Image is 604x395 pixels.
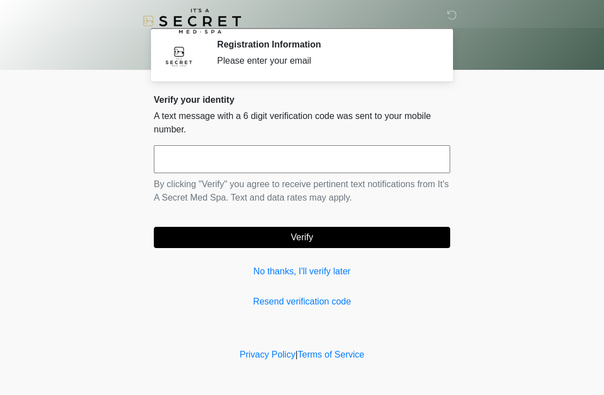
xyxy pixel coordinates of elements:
[154,265,450,278] a: No thanks, I'll verify later
[154,110,450,136] p: A text message with a 6 digit verification code was sent to your mobile number.
[298,350,364,359] a: Terms of Service
[295,350,298,359] a: |
[162,39,196,73] img: Agent Avatar
[154,227,450,248] button: Verify
[217,54,433,68] div: Please enter your email
[154,178,450,204] p: By clicking "Verify" you agree to receive pertinent text notifications from It's A Secret Med Spa...
[217,39,433,50] h2: Registration Information
[143,8,241,34] img: It's A Secret Med Spa Logo
[154,94,450,105] h2: Verify your identity
[240,350,296,359] a: Privacy Policy
[154,295,450,308] a: Resend verification code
